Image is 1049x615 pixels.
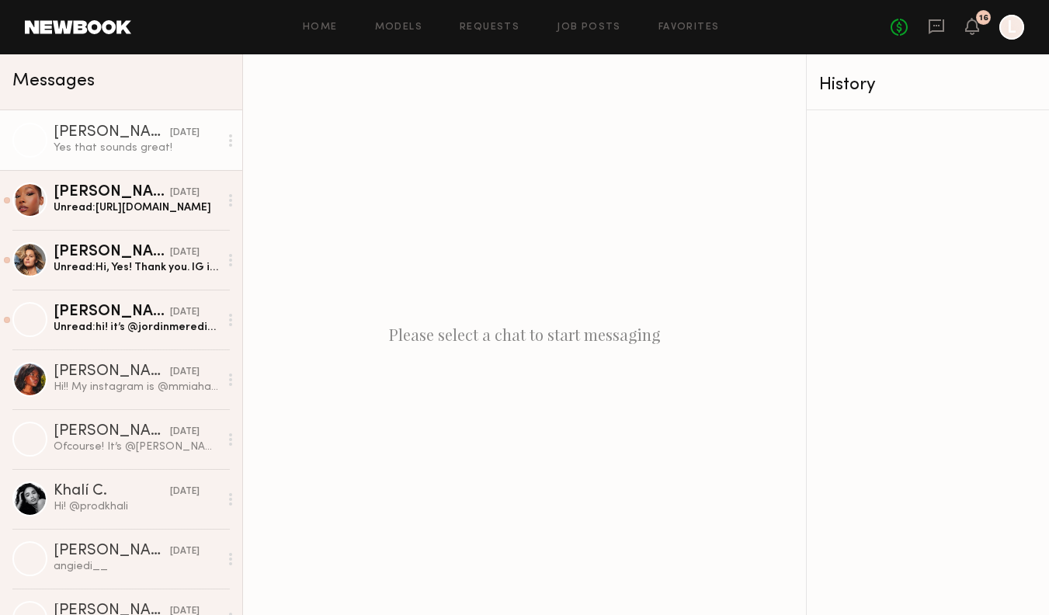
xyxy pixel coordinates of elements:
[54,320,219,335] div: Unread: hi! it’s @jordinmeredith 🤍
[557,23,621,33] a: Job Posts
[170,365,200,380] div: [DATE]
[170,544,200,559] div: [DATE]
[54,440,219,454] div: Ofcourse! It’s @[PERSON_NAME].[PERSON_NAME] :)
[303,23,338,33] a: Home
[54,260,219,275] div: Unread: Hi, Yes! Thank you. IG is: @[PERSON_NAME] or you can copy and paste my link: [URL][DOMAIN...
[54,141,219,155] div: Yes that sounds great!
[170,305,200,320] div: [DATE]
[54,380,219,394] div: Hi!! My instagram is @mmiahannahh
[999,15,1024,40] a: L
[54,185,170,200] div: [PERSON_NAME]
[979,14,988,23] div: 16
[170,425,200,440] div: [DATE]
[54,304,170,320] div: [PERSON_NAME]
[54,544,170,559] div: [PERSON_NAME]
[12,72,95,90] span: Messages
[54,484,170,499] div: Khalí C.
[54,424,170,440] div: [PERSON_NAME]
[170,245,200,260] div: [DATE]
[375,23,422,33] a: Models
[819,76,1037,94] div: History
[54,200,219,215] div: Unread: [URL][DOMAIN_NAME]
[170,485,200,499] div: [DATE]
[54,364,170,380] div: [PERSON_NAME]
[243,54,806,615] div: Please select a chat to start messaging
[170,186,200,200] div: [DATE]
[54,559,219,574] div: angiedi__
[54,499,219,514] div: Hi! @prodkhali
[460,23,519,33] a: Requests
[658,23,720,33] a: Favorites
[54,245,170,260] div: [PERSON_NAME]
[170,126,200,141] div: [DATE]
[54,125,170,141] div: [PERSON_NAME]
